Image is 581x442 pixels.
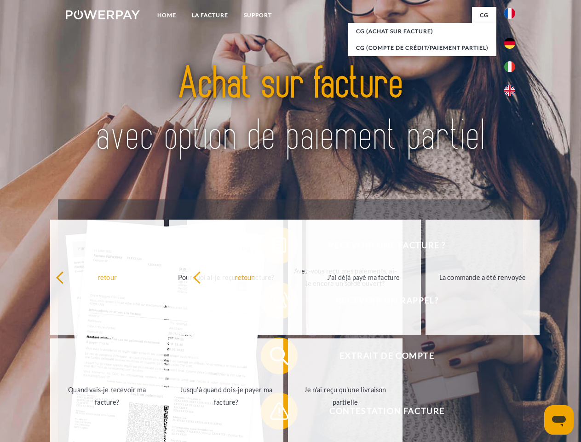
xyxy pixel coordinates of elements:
[504,8,515,19] img: fr
[150,7,184,23] a: Home
[236,7,280,23] a: Support
[193,271,296,283] div: retour
[348,40,496,56] a: CG (Compte de crédit/paiement partiel)
[293,384,397,408] div: Je n'ai reçu qu'une livraison partielle
[504,61,515,72] img: it
[544,405,574,435] iframe: Bouton de lancement de la fenêtre de messagerie
[312,271,415,283] div: J'ai déjà payé ma facture
[348,23,496,40] a: CG (achat sur facture)
[174,271,278,283] div: Pourquoi ai-je reçu une facture?
[431,271,535,283] div: La commande a été renvoyée
[504,85,515,96] img: en
[56,271,159,283] div: retour
[472,7,496,23] a: CG
[66,10,140,19] img: logo-powerpay-white.svg
[56,384,159,408] div: Quand vais-je recevoir ma facture?
[88,44,493,176] img: title-powerpay_fr.svg
[504,38,515,49] img: de
[174,384,278,408] div: Jusqu'à quand dois-je payer ma facture?
[184,7,236,23] a: LA FACTURE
